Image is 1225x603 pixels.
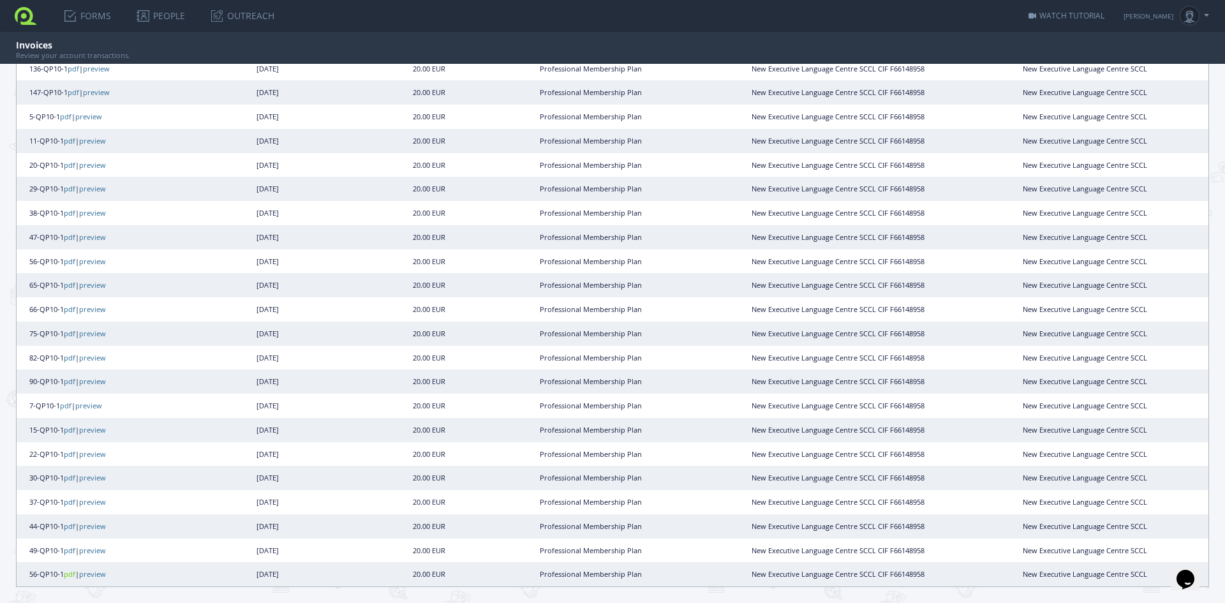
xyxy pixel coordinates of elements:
[79,569,106,579] a: preview
[715,249,961,274] td: New Executive Language Centre SCCL CIF F66148958
[468,369,715,394] td: Professional Membership Plan
[468,225,715,249] td: Professional Membership Plan
[64,257,75,266] a: pdf
[17,273,144,297] td: 65-QP10-1 |
[144,418,391,442] td: [DATE]
[64,521,75,531] a: pdf
[961,394,1208,418] td: New Executive Language Centre SCCL
[17,514,144,539] td: 44-QP10-1 |
[715,297,961,322] td: New Executive Language Centre SCCL CIF F66148958
[468,129,715,153] td: Professional Membership Plan
[961,539,1208,563] td: New Executive Language Centre SCCL
[391,418,468,442] td: 20.00 EUR
[144,201,391,225] td: [DATE]
[468,57,715,81] td: Professional Membership Plan
[468,273,715,297] td: Professional Membership Plan
[468,153,715,177] td: Professional Membership Plan
[468,466,715,490] td: Professional Membership Plan
[468,490,715,514] td: Professional Membership Plan
[391,442,468,466] td: 20.00 EUR
[64,304,75,314] a: pdf
[468,418,715,442] td: Professional Membership Plan
[715,80,961,105] td: New Executive Language Centre SCCL CIF F66148958
[715,562,961,586] td: New Executive Language Centre SCCL CIF F66148958
[68,64,79,73] a: pdf
[391,249,468,274] td: 20.00 EUR
[144,249,391,274] td: [DATE]
[17,201,144,225] td: 38-QP10-1 |
[391,514,468,539] td: 20.00 EUR
[144,346,391,370] td: [DATE]
[468,105,715,129] td: Professional Membership Plan
[961,177,1208,201] td: New Executive Language Centre SCCL
[79,136,106,145] a: preview
[468,539,715,563] td: Professional Membership Plan
[715,129,961,153] td: New Executive Language Centre SCCL CIF F66148958
[715,490,961,514] td: New Executive Language Centre SCCL CIF F66148958
[1028,10,1104,21] a: WATCH TUTORIAL
[144,57,391,81] td: [DATE]
[961,369,1208,394] td: New Executive Language Centre SCCL
[961,105,1208,129] td: New Executive Language Centre SCCL
[391,297,468,322] td: 20.00 EUR
[64,208,75,218] a: pdf
[468,322,715,346] td: Professional Membership Plan
[391,322,468,346] td: 20.00 EUR
[961,273,1208,297] td: New Executive Language Centre SCCL
[391,153,468,177] td: 20.00 EUR
[17,369,144,394] td: 90-QP10-1 |
[144,490,391,514] td: [DATE]
[79,280,106,290] a: preview
[391,105,468,129] td: 20.00 EUR
[64,329,75,338] a: pdf
[715,514,961,539] td: New Executive Language Centre SCCL CIF F66148958
[17,394,144,418] td: 7-QP10-1 |
[391,129,468,153] td: 20.00 EUR
[468,514,715,539] td: Professional Membership Plan
[64,546,75,555] a: pdf
[715,322,961,346] td: New Executive Language Centre SCCL CIF F66148958
[64,449,75,459] a: pdf
[17,562,144,586] td: 56-QP10-1 |
[961,57,1208,81] td: New Executive Language Centre SCCL
[83,64,110,73] a: preview
[144,177,391,201] td: [DATE]
[961,129,1208,153] td: New Executive Language Centre SCCL
[17,153,144,177] td: 20-QP10-1 |
[17,346,144,370] td: 82-QP10-1 |
[144,562,391,586] td: [DATE]
[75,112,102,121] a: preview
[17,177,144,201] td: 29-QP10-1 |
[79,304,106,314] a: preview
[468,346,715,370] td: Professional Membership Plan
[17,105,144,129] td: 5-QP10-1 |
[144,225,391,249] td: [DATE]
[64,136,75,145] a: pdf
[391,225,468,249] td: 20.00 EUR
[391,346,468,370] td: 20.00 EUR
[391,80,468,105] td: 20.00 EUR
[391,369,468,394] td: 20.00 EUR
[961,225,1208,249] td: New Executive Language Centre SCCL
[715,346,961,370] td: New Executive Language Centre SCCL CIF F66148958
[715,201,961,225] td: New Executive Language Centre SCCL CIF F66148958
[144,514,391,539] td: [DATE]
[79,521,106,531] a: preview
[79,353,106,362] a: preview
[391,273,468,297] td: 20.00 EUR
[64,353,75,362] a: pdf
[79,184,106,193] a: preview
[79,160,106,170] a: preview
[144,129,391,153] td: [DATE]
[961,514,1208,539] td: New Executive Language Centre SCCL
[64,160,75,170] a: pdf
[17,57,144,81] td: 136-QP10-1 |
[715,177,961,201] td: New Executive Language Centre SCCL CIF F66148958
[17,490,144,514] td: 37-QP10-1 |
[79,473,106,482] a: preview
[79,425,106,435] a: preview
[961,322,1208,346] td: New Executive Language Centre SCCL
[961,80,1208,105] td: New Executive Language Centre SCCL
[17,297,144,322] td: 66-QP10-1 |
[144,297,391,322] td: [DATE]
